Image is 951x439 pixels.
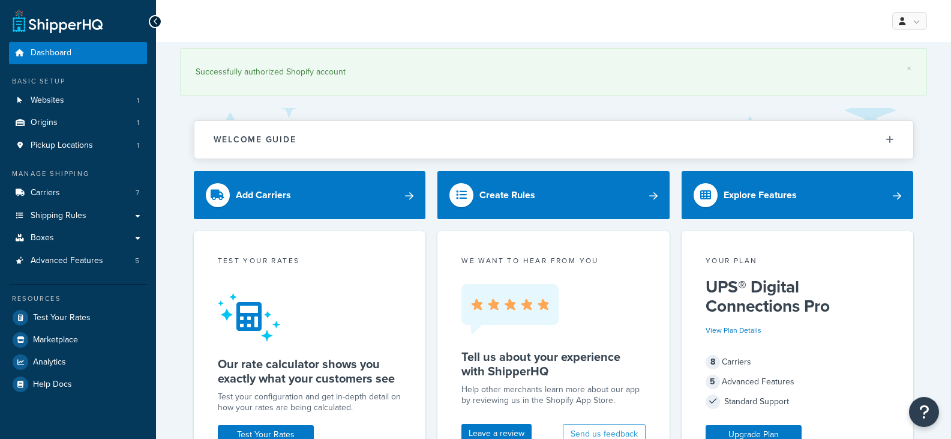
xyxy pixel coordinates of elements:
[236,187,291,204] div: Add Carriers
[706,374,890,390] div: Advanced Features
[706,375,720,389] span: 5
[218,255,402,269] div: Test your rates
[33,313,91,323] span: Test Your Rates
[9,374,147,395] a: Help Docs
[136,188,139,198] span: 7
[9,112,147,134] a: Origins1
[31,141,93,151] span: Pickup Locations
[706,393,890,410] div: Standard Support
[907,64,911,73] a: ×
[437,171,670,219] a: Create Rules
[461,255,646,266] p: we want to hear from you
[9,135,147,157] li: Pickup Locations
[9,169,147,179] div: Manage Shipping
[9,294,147,304] div: Resources
[461,350,646,378] h5: Tell us about your experience with ShipperHQ
[194,171,426,219] a: Add Carriers
[9,135,147,157] a: Pickup Locations1
[724,187,797,204] div: Explore Features
[31,95,64,106] span: Websites
[33,335,78,345] span: Marketplace
[9,329,147,351] a: Marketplace
[31,188,60,198] span: Carriers
[137,118,139,128] span: 1
[479,187,535,204] div: Create Rules
[9,76,147,86] div: Basic Setup
[31,118,58,128] span: Origins
[9,351,147,373] a: Analytics
[214,135,296,144] h2: Welcome Guide
[9,182,147,204] a: Carriers7
[706,355,720,369] span: 8
[9,307,147,328] a: Test Your Rates
[9,250,147,272] a: Advanced Features5
[9,182,147,204] li: Carriers
[137,141,139,151] span: 1
[31,211,86,221] span: Shipping Rules
[9,250,147,272] li: Advanced Features
[461,384,646,406] p: Help other merchants learn more about our app by reviewing us in the Shopify App Store.
[31,48,71,58] span: Dashboard
[9,89,147,112] a: Websites1
[218,392,402,413] div: Test your configuration and get in-depth detail on how your rates are being calculated.
[9,227,147,249] a: Boxes
[9,89,147,112] li: Websites
[33,380,72,390] span: Help Docs
[31,256,103,266] span: Advanced Features
[31,233,54,243] span: Boxes
[706,255,890,269] div: Your Plan
[682,171,914,219] a: Explore Features
[9,42,147,64] a: Dashboard
[135,256,139,266] span: 5
[706,354,890,371] div: Carriers
[196,64,911,80] div: Successfully authorized Shopify account
[137,95,139,106] span: 1
[9,205,147,227] a: Shipping Rules
[706,325,761,336] a: View Plan Details
[218,357,402,386] h5: Our rate calculator shows you exactly what your customers see
[706,277,890,316] h5: UPS® Digital Connections Pro
[9,112,147,134] li: Origins
[194,121,913,159] button: Welcome Guide
[33,357,66,368] span: Analytics
[909,397,939,427] button: Open Resource Center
